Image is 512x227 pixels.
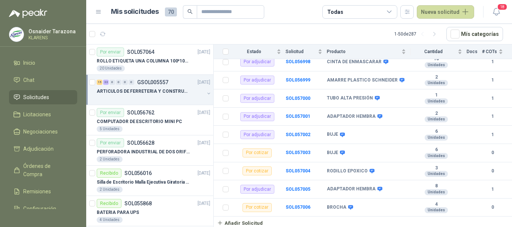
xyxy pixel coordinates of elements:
[327,45,410,59] th: Producto
[122,80,128,85] div: 0
[482,58,503,65] b: 1
[482,149,503,156] b: 0
[86,166,213,196] a: RecibidoSOL056016[DATE] Silla de Escritorio Malla Ejecutiva Giratoria Cromada con Reposabrazos Fi...
[9,125,77,139] a: Negociaciones
[198,170,210,177] p: [DATE]
[9,90,77,104] a: Solicitudes
[97,187,123,193] div: 2 Unidades
[240,76,274,85] div: Por adjudicar
[482,49,497,54] span: # COTs
[410,74,462,80] b: 2
[286,45,327,59] th: Solicitud
[327,59,382,65] b: CINTA DE ENMASCARAR
[198,200,210,207] p: [DATE]
[198,139,210,147] p: [DATE]
[198,49,210,56] p: [DATE]
[425,171,448,177] div: Unidades
[240,185,274,194] div: Por adjudicar
[286,96,310,101] b: SOL057000
[111,6,159,17] h1: Mis solicitudes
[482,95,503,102] b: 1
[198,79,210,86] p: [DATE]
[394,28,440,40] div: 1 - 50 de 287
[97,199,121,208] div: Recibido
[23,205,56,213] span: Configuración
[286,168,310,174] a: SOL057004
[9,56,77,70] a: Inicio
[23,59,35,67] span: Inicio
[240,112,274,121] div: Por adjudicar
[97,209,139,216] p: BATERIA PARA UPS
[286,205,310,210] b: SOL057006
[327,150,338,156] b: BUJE
[327,114,376,120] b: ADAPTADOR HEMBRA
[9,184,77,199] a: Remisiones
[9,27,24,42] img: Company Logo
[124,171,152,176] p: SOL056016
[233,49,275,54] span: Estado
[327,77,398,83] b: AMARRE PLASTICO SCHNEIDER
[240,94,274,103] div: Por adjudicar
[243,203,272,212] div: Por cotizar
[137,80,168,85] p: GSOL005557
[165,7,177,16] span: 70
[410,45,467,59] th: Cantidad
[286,187,310,192] b: SOL057005
[23,93,49,101] span: Solicitudes
[327,95,373,101] b: TUBO ALTA PRESIÓN
[9,73,77,87] a: Chat
[327,132,338,138] b: BUJE
[482,186,503,193] b: 1
[23,162,70,178] span: Órdenes de Compra
[86,135,213,166] a: Por enviarSOL056628[DATE] PERFORADORA INDUSTRIAL DE DOS ORIFICIOS2 Unidades
[86,45,213,75] a: Por enviarSOL057064[DATE] ROLLO ETIQUETA UNA COLUMNA 100*100*500un20 Unidades
[9,202,77,216] a: Configuración
[425,62,448,68] div: Unidades
[243,166,272,175] div: Por cotizar
[482,45,512,59] th: # COTs
[97,148,190,156] p: PERFORADORA INDUSTRIAL DE DOS ORIFICIOS
[23,187,51,196] span: Remisiones
[410,129,462,135] b: 6
[327,8,343,16] div: Todas
[286,77,310,83] a: SOL056999
[97,126,123,132] div: 5 Unidades
[327,205,346,211] b: BROCHA
[482,131,503,138] b: 1
[286,59,310,64] a: SOL056998
[490,5,503,19] button: 18
[97,88,190,95] p: ARTICULOS DE FERRETERIA Y CONSTRUCCION EN GENERAL
[9,142,77,156] a: Adjudicación
[23,128,58,136] span: Negociaciones
[410,147,462,153] b: 6
[425,80,448,86] div: Unidades
[9,9,47,18] img: Logo peakr
[410,165,462,171] b: 3
[28,36,76,40] p: KLARENS
[23,110,51,119] span: Licitaciones
[9,107,77,122] a: Licitaciones
[425,116,448,122] div: Unidades
[116,80,121,85] div: 0
[103,80,109,85] div: 22
[187,9,193,14] span: search
[97,80,102,85] div: 15
[109,80,115,85] div: 0
[410,111,462,117] b: 2
[410,183,462,189] b: 8
[286,132,310,137] b: SOL057002
[97,169,121,178] div: Recibido
[482,168,503,175] b: 0
[97,138,124,147] div: Por enviar
[327,49,400,54] span: Producto
[127,140,154,145] p: SOL056628
[97,47,124,56] div: Por enviar
[97,179,190,186] p: Silla de Escritorio Malla Ejecutiva Giratoria Cromada con Reposabrazos Fijo Negra
[286,150,310,155] a: SOL057003
[410,202,462,208] b: 4
[97,217,123,223] div: 4 Unidades
[417,5,474,19] button: Nueva solicitud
